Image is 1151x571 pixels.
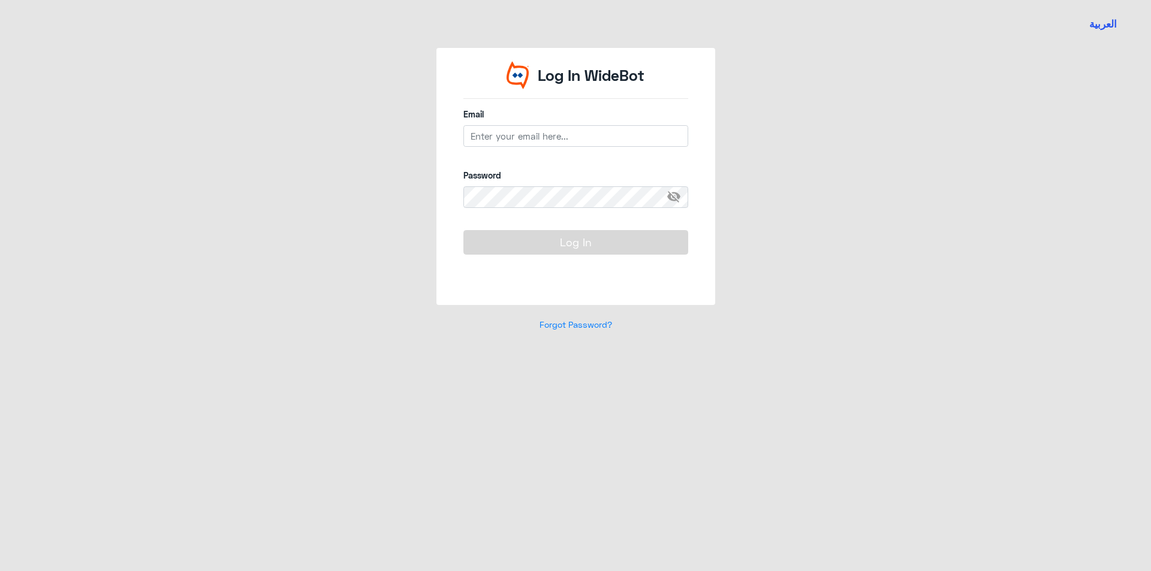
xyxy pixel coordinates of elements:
[540,319,612,330] a: Forgot Password?
[463,108,688,120] label: Email
[463,125,688,147] input: Enter your email here...
[1082,9,1124,39] a: Switch language
[507,61,529,89] img: Widebot Logo
[538,64,644,87] p: Log In WideBot
[463,169,688,182] label: Password
[667,186,688,208] span: visibility_off
[463,230,688,254] button: Log In
[1089,17,1117,32] button: العربية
